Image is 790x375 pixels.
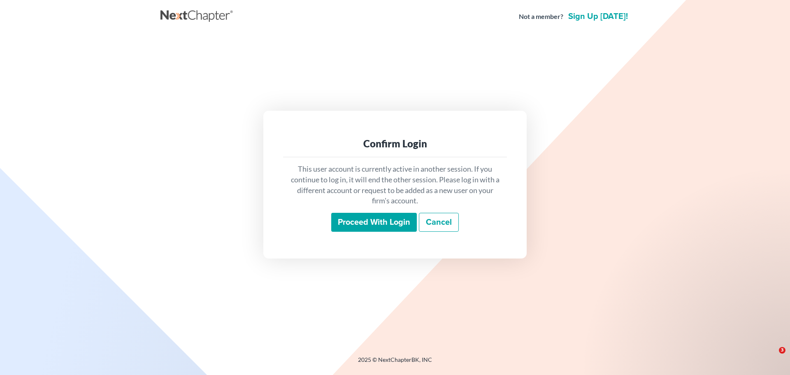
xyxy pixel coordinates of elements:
strong: Not a member? [519,12,563,21]
iframe: Intercom live chat [762,347,782,367]
span: 3 [779,347,785,354]
div: 2025 © NextChapterBK, INC [160,356,630,370]
p: This user account is currently active in another session. If you continue to log in, it will end ... [290,164,500,206]
a: Cancel [419,213,459,232]
input: Proceed with login [331,213,417,232]
a: Sign up [DATE]! [567,12,630,21]
div: Confirm Login [290,137,500,150]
